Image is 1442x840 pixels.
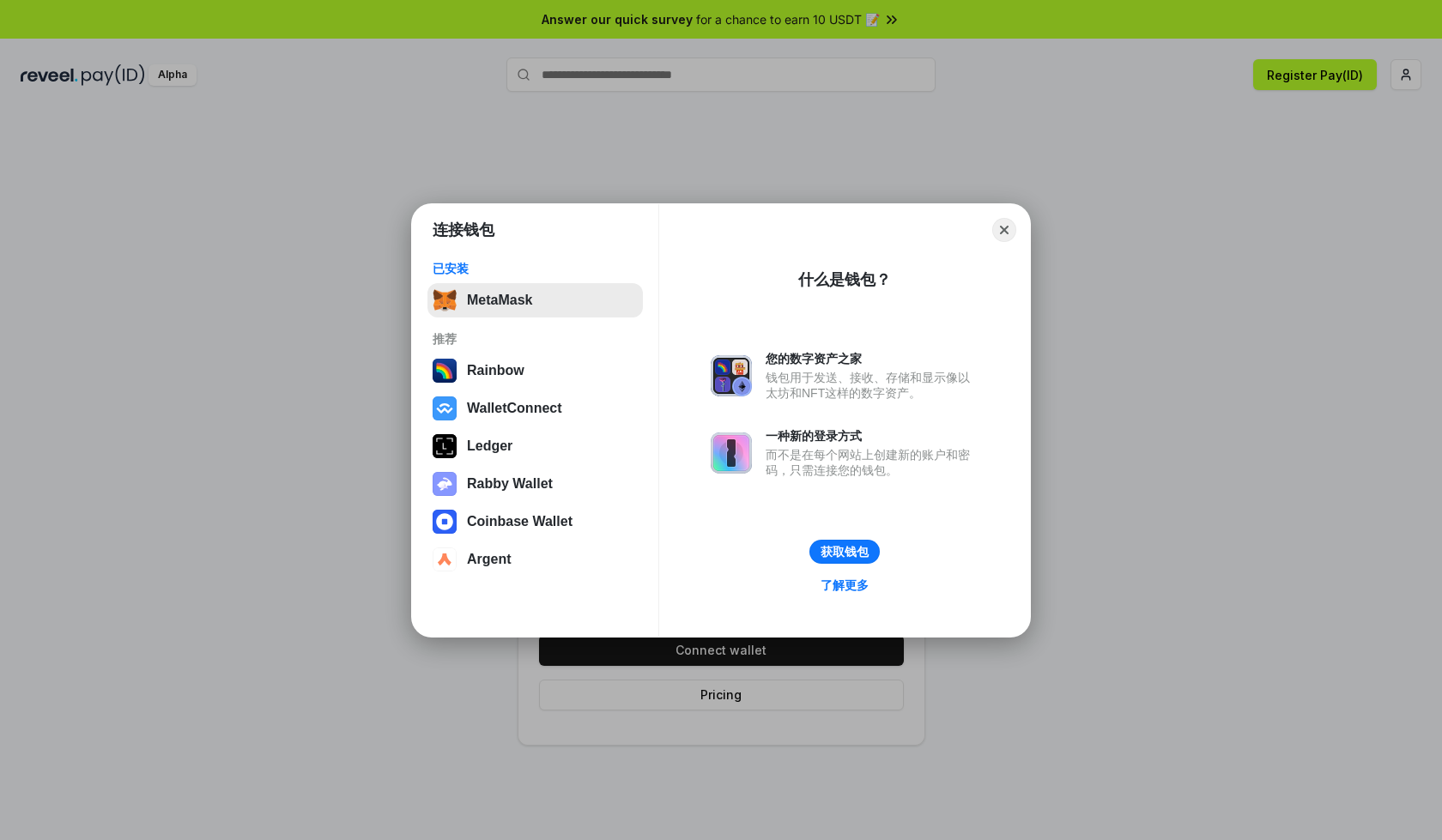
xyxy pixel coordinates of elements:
[433,261,638,276] div: 已安装
[821,544,869,559] div: 获取钱包
[766,351,978,366] div: 您的数字资产之家
[467,514,573,529] div: Coinbase Wallet
[433,434,457,458] img: svg+xml,%3Csvg%20xmlns%3D%22http%3A%2F%2Fwww.w3.org%2F2000%2Fsvg%22%20width%3D%2228%22%20height%3...
[766,370,978,401] div: 钱包用于发送、接收、存储和显示像以太坊和NFT这样的数字资产。
[427,429,643,463] button: Ledger
[427,467,643,501] button: Rabby Wallet
[798,269,891,290] div: 什么是钱包？
[467,401,562,416] div: WalletConnect
[992,218,1016,242] button: Close
[433,547,457,571] img: svg+xml,%3Csvg%20width%3D%2228%22%20height%3D%2228%22%20viewBox%3D%220%200%2028%2028%22%20fill%3D...
[427,391,643,426] button: WalletConnect
[766,428,978,444] div: 一种新的登录方式
[433,288,457,312] img: svg+xml,%3Csvg%20fill%3D%22none%22%20height%3D%2233%22%20viewBox%3D%220%200%2035%2033%22%20width%...
[433,359,457,383] img: svg+xml,%3Csvg%20width%3D%22120%22%20height%3D%22120%22%20viewBox%3D%220%200%20120%20120%22%20fil...
[766,447,978,478] div: 而不是在每个网站上创建新的账户和密码，只需连接您的钱包。
[427,505,643,539] button: Coinbase Wallet
[467,293,532,308] div: MetaMask
[433,472,457,496] img: svg+xml,%3Csvg%20xmlns%3D%22http%3A%2F%2Fwww.w3.org%2F2000%2Fsvg%22%20fill%3D%22none%22%20viewBox...
[433,510,457,534] img: svg+xml,%3Csvg%20width%3D%2228%22%20height%3D%2228%22%20viewBox%3D%220%200%2028%2028%22%20fill%3D...
[433,331,638,347] div: 推荐
[711,355,752,396] img: svg+xml,%3Csvg%20xmlns%3D%22http%3A%2F%2Fwww.w3.org%2F2000%2Fsvg%22%20fill%3D%22none%22%20viewBox...
[711,432,752,474] img: svg+xml,%3Csvg%20xmlns%3D%22http%3A%2F%2Fwww.w3.org%2F2000%2Fsvg%22%20fill%3D%22none%22%20viewBox...
[467,363,524,378] div: Rainbow
[427,354,643,388] button: Rainbow
[809,540,880,564] button: 获取钱包
[467,476,553,492] div: Rabby Wallet
[433,396,457,420] img: svg+xml,%3Csvg%20width%3D%2228%22%20height%3D%2228%22%20viewBox%3D%220%200%2028%2028%22%20fill%3D...
[810,574,879,596] a: 了解更多
[467,552,512,567] div: Argent
[821,577,869,593] div: 了解更多
[427,283,643,317] button: MetaMask
[427,542,643,577] button: Argent
[433,220,494,240] h1: 连接钱包
[467,438,512,454] div: Ledger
